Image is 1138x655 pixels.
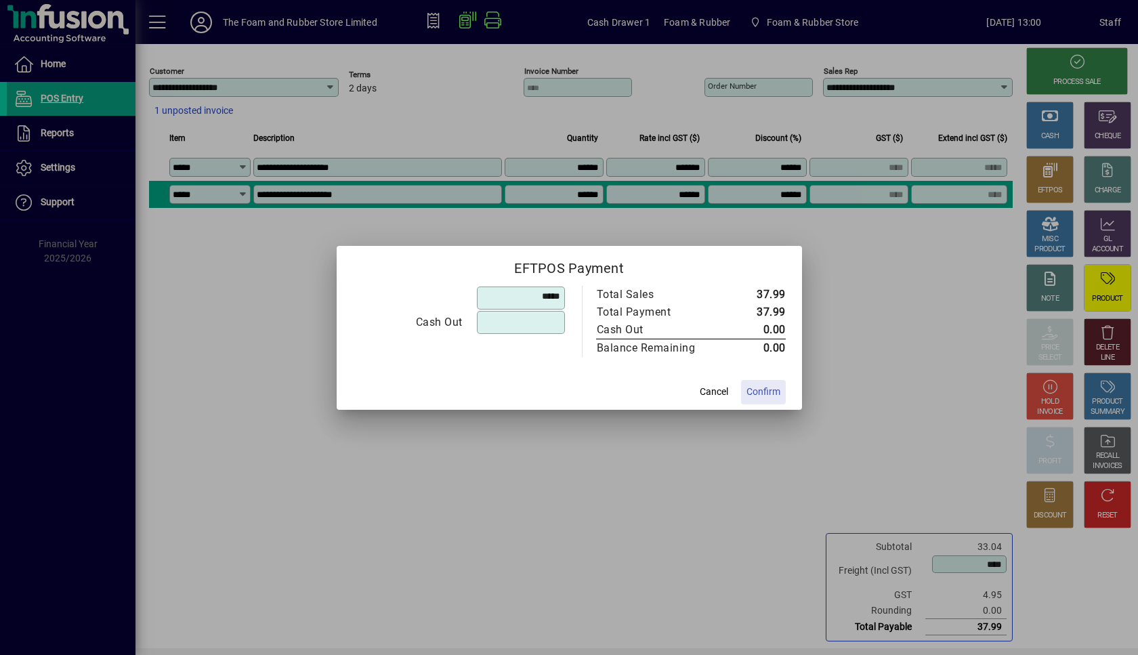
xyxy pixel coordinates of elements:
[596,286,724,303] td: Total Sales
[724,321,786,339] td: 0.00
[724,303,786,321] td: 37.99
[700,385,728,399] span: Cancel
[597,322,711,338] div: Cash Out
[692,380,736,404] button: Cancel
[597,340,711,356] div: Balance Remaining
[337,246,802,285] h2: EFTPOS Payment
[354,314,463,331] div: Cash Out
[724,339,786,357] td: 0.00
[746,385,780,399] span: Confirm
[596,303,724,321] td: Total Payment
[724,286,786,303] td: 37.99
[741,380,786,404] button: Confirm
